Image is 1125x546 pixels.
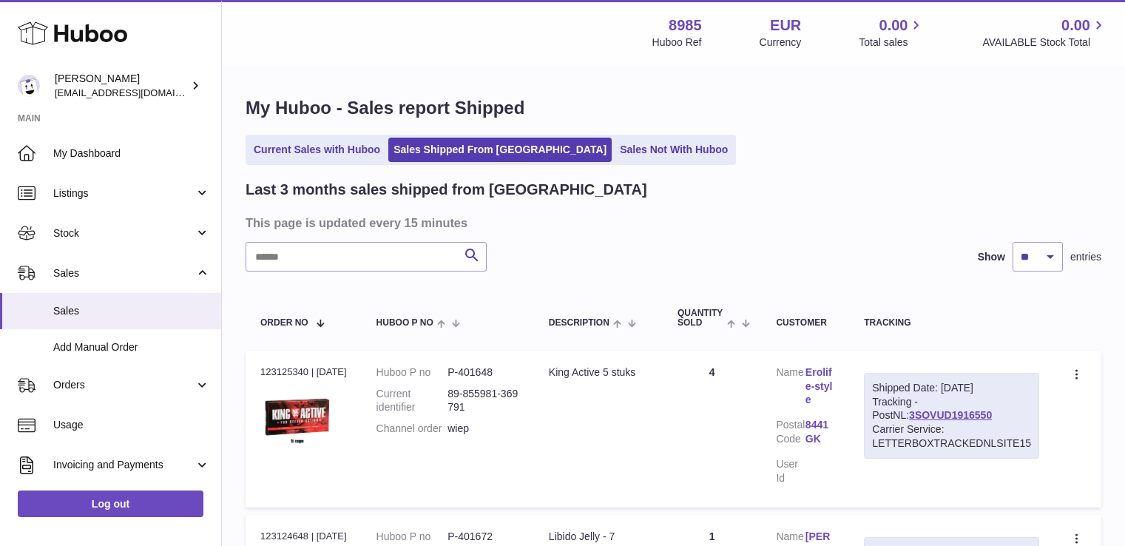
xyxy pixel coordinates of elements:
span: Sales [53,304,210,318]
dd: P-401648 [447,365,519,380]
a: 0.00 Total sales [859,16,925,50]
span: Description [549,318,609,328]
div: Customer [776,318,834,328]
h2: Last 3 months sales shipped from [GEOGRAPHIC_DATA] [246,180,647,200]
dt: Name [776,365,805,411]
dt: Current identifier [376,387,448,415]
dt: Huboo P no [376,530,448,544]
span: Listings [53,186,195,200]
span: Total sales [859,36,925,50]
a: Erolife-style [805,365,834,408]
span: [EMAIL_ADDRESS][DOMAIN_NAME] [55,87,217,98]
strong: EUR [770,16,801,36]
span: Add Manual Order [53,340,210,354]
img: info@dehaanlifestyle.nl [18,75,40,97]
a: 8441 GK [805,418,834,446]
div: Currency [760,36,802,50]
div: King Active 5 stuks [549,365,648,380]
div: [PERSON_NAME] [55,72,188,100]
span: entries [1070,250,1101,264]
span: My Dashboard [53,146,210,161]
span: Stock [53,226,195,240]
span: Orders [53,378,195,392]
dd: wiep [447,422,519,436]
span: Order No [260,318,308,328]
span: 0.00 [1061,16,1090,36]
label: Show [978,250,1005,264]
a: Sales Shipped From [GEOGRAPHIC_DATA] [388,138,612,162]
dt: Postal Code [776,418,805,450]
a: Log out [18,491,203,517]
span: Invoicing and Payments [53,458,195,472]
div: 123124648 | [DATE] [260,530,347,543]
div: Huboo Ref [652,36,702,50]
span: AVAILABLE Stock Total [982,36,1107,50]
span: Sales [53,266,195,280]
span: Quantity Sold [678,309,723,328]
td: 4 [663,351,761,508]
div: Carrier Service: LETTERBOXTRACKEDNLSITE15 [872,422,1031,451]
span: 0.00 [879,16,908,36]
img: king-active-king-active-5-capules.jpg [260,383,334,451]
a: 3SOVUD1916550 [909,409,992,421]
dd: P-401672 [447,530,519,544]
h3: This page is updated every 15 minutes [246,215,1098,231]
a: Current Sales with Huboo [249,138,385,162]
h1: My Huboo - Sales report Shipped [246,96,1101,120]
a: 0.00 AVAILABLE Stock Total [982,16,1107,50]
span: Usage [53,418,210,432]
div: Tracking [864,318,1039,328]
div: 123125340 | [DATE] [260,365,347,379]
dt: Huboo P no [376,365,448,380]
dt: User Id [776,457,805,485]
div: Tracking - PostNL: [864,373,1039,459]
div: Shipped Date: [DATE] [872,381,1031,395]
dt: Channel order [376,422,448,436]
span: Huboo P no [376,318,433,328]
strong: 8985 [669,16,702,36]
a: Sales Not With Huboo [615,138,733,162]
dd: 89-855981-369791 [447,387,519,415]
